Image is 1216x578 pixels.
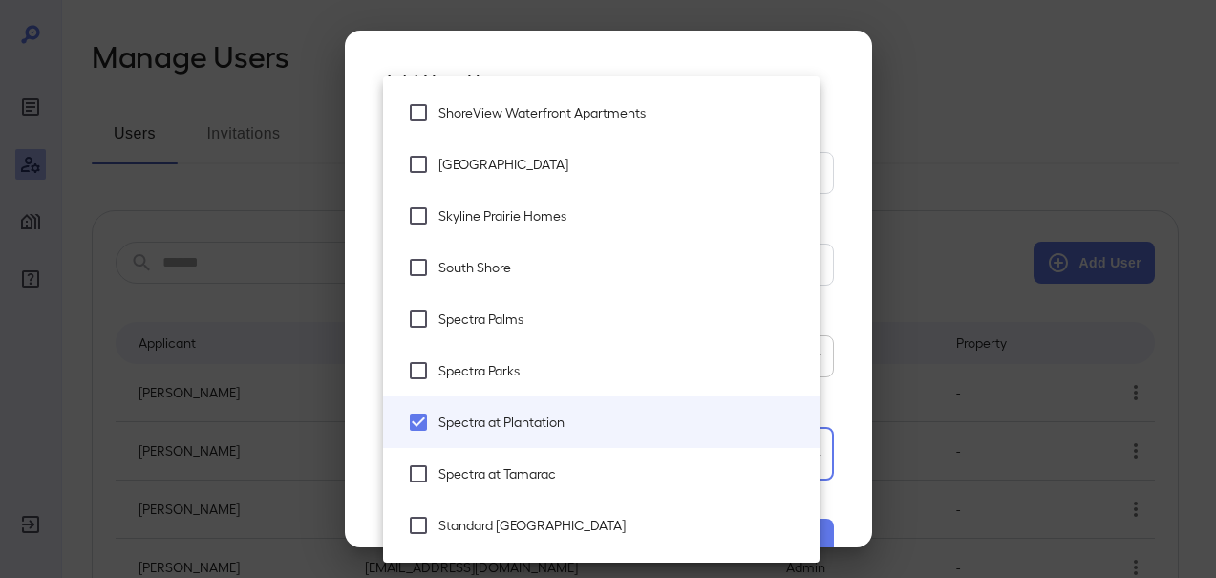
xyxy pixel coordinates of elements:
[438,103,804,122] span: ShoreView Waterfront Apartments
[438,413,804,432] span: Spectra at Plantation
[438,516,804,535] span: Standard [GEOGRAPHIC_DATA]
[438,155,804,174] span: [GEOGRAPHIC_DATA]
[438,361,804,380] span: Spectra Parks
[438,206,804,225] span: Skyline Prairie Homes
[438,310,804,329] span: Spectra Palms
[438,258,804,277] span: South Shore
[438,464,804,483] span: Spectra at Tamarac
